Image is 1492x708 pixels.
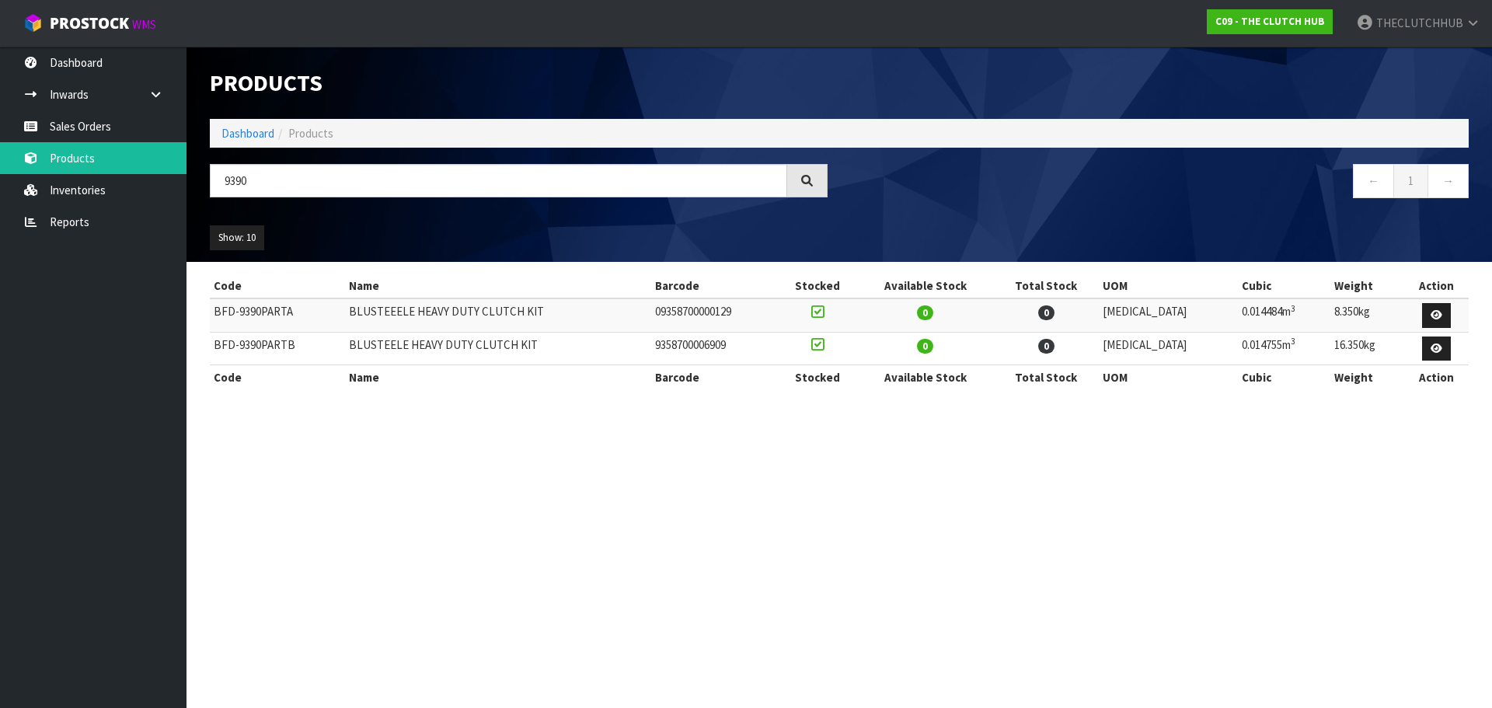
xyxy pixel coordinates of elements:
span: Products [288,126,333,141]
th: Total Stock [994,365,1100,390]
th: Cubic [1238,365,1330,390]
td: 0.014484m [1238,298,1330,332]
span: 0 [1038,305,1055,320]
th: UOM [1099,365,1237,390]
span: THECLUTCHHUB [1376,16,1463,30]
th: Action [1404,365,1469,390]
th: Total Stock [994,274,1100,298]
th: Weight [1330,274,1404,298]
span: 0 [917,305,933,320]
th: Stocked [778,365,858,390]
span: ProStock [50,13,129,33]
button: Show: 10 [210,225,264,250]
th: Code [210,274,345,298]
small: WMS [132,17,156,32]
th: Code [210,365,345,390]
th: UOM [1099,274,1237,298]
a: ← [1353,164,1394,197]
input: Search products [210,164,787,197]
td: BLUSTEEELE HEAVY DUTY CLUTCH KIT [345,298,651,332]
td: [MEDICAL_DATA] [1099,298,1237,332]
td: 8.350kg [1330,298,1404,332]
span: 0 [1038,339,1055,354]
th: Action [1404,274,1469,298]
td: 9358700006909 [651,332,778,365]
sup: 3 [1291,336,1295,347]
a: Dashboard [221,126,274,141]
td: BLUSTEELE HEAVY DUTY CLUTCH KIT [345,332,651,365]
td: BFD-9390PARTB [210,332,345,365]
nav: Page navigation [851,164,1469,202]
h1: Products [210,70,828,96]
th: Cubic [1238,274,1330,298]
th: Available Stock [857,274,993,298]
td: 16.350kg [1330,332,1404,365]
th: Weight [1330,365,1404,390]
a: 1 [1393,164,1428,197]
img: cube-alt.png [23,13,43,33]
td: BFD-9390PARTA [210,298,345,332]
th: Stocked [778,274,858,298]
span: 0 [917,339,933,354]
th: Barcode [651,274,778,298]
th: Barcode [651,365,778,390]
th: Name [345,365,651,390]
th: Name [345,274,651,298]
td: 0.014755m [1238,332,1330,365]
td: 09358700000129 [651,298,778,332]
strong: C09 - THE CLUTCH HUB [1215,15,1324,28]
td: [MEDICAL_DATA] [1099,332,1237,365]
a: → [1428,164,1469,197]
th: Available Stock [857,365,993,390]
sup: 3 [1291,303,1295,314]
